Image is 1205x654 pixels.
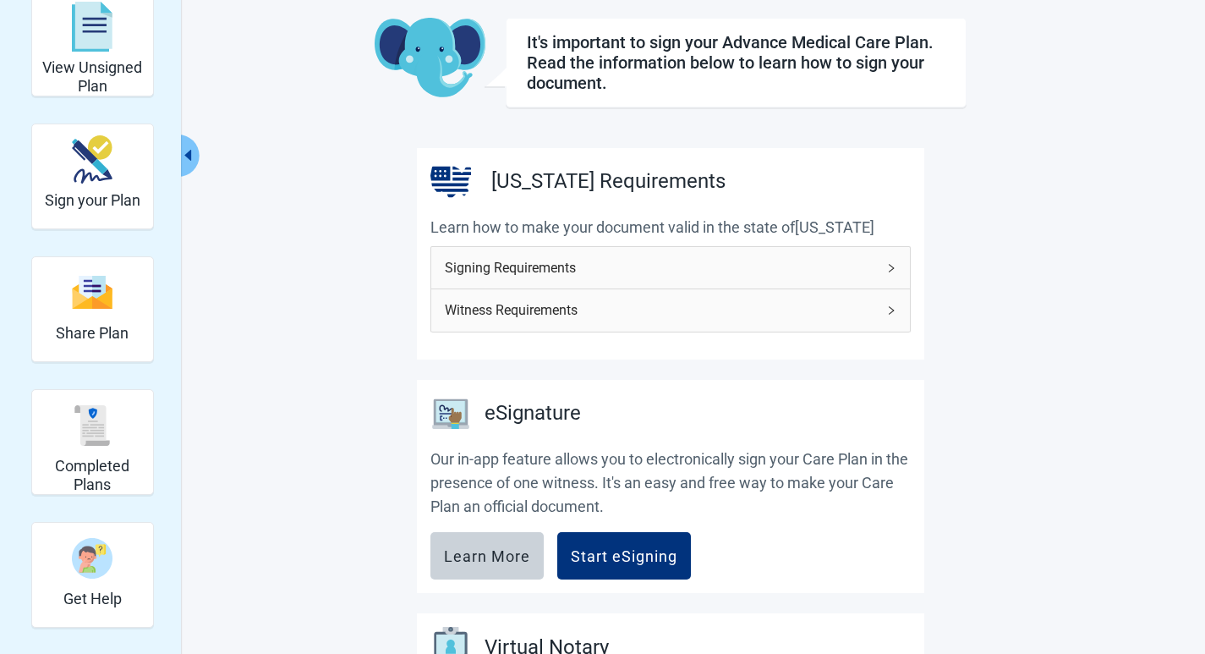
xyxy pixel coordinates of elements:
img: svg%3e [72,405,112,446]
span: right [886,305,896,316]
div: Completed Plans [31,389,154,495]
h2: Sign your Plan [45,191,140,210]
div: Learn More [444,547,530,564]
img: person-question-x68TBcxA.svg [72,538,112,579]
img: Koda Elephant [375,18,485,99]
p: Our in-app feature allows you to electronically sign your Care Plan in the presence of one witnes... [430,448,911,519]
img: svg%3e [72,2,112,52]
img: svg%3e [72,274,112,311]
div: It's important to sign your Advance Medical Care Plan. Read the information below to learn how to... [527,32,945,93]
h3: [US_STATE] Requirements [491,166,726,198]
h3: eSignature [485,398,581,430]
h2: Completed Plans [39,457,146,493]
h2: Get Help [63,590,122,608]
div: Get Help [31,522,154,628]
div: Witness Requirements [431,289,910,331]
button: Start eSigning [557,532,691,580]
h2: View Unsigned Plan [39,58,146,95]
div: Start eSigning [571,547,677,564]
div: Signing Requirements [431,247,910,289]
img: eSignature [430,393,471,434]
img: United States [430,162,471,202]
div: Sign your Plan [31,124,154,229]
img: make_plan_official-CpYJDfBD.svg [72,135,112,184]
span: Witness Requirements [445,300,876,321]
span: right [886,263,896,273]
h2: Share Plan [56,324,129,343]
span: Signing Requirements [445,257,876,278]
button: Learn More [430,532,544,580]
button: Collapse menu [178,135,200,177]
span: caret-left [180,147,196,163]
div: Share Plan [31,256,154,362]
p: Learn how to make your document valid in the state of [US_STATE] [430,216,911,239]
